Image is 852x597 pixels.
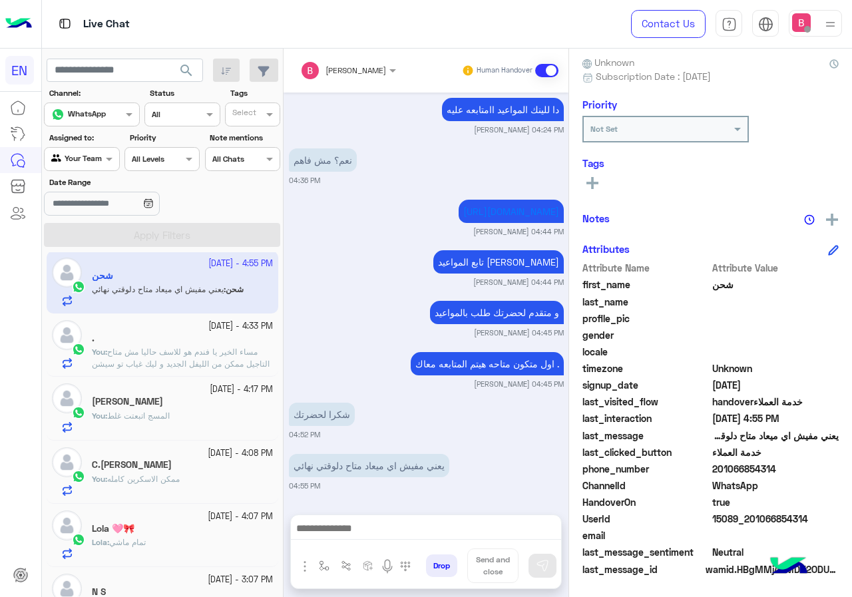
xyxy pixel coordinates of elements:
b: : [92,411,107,421]
span: UserId [582,512,710,526]
span: last_message_sentiment [582,545,710,559]
img: defaultAdmin.png [52,510,82,540]
button: search [170,59,203,87]
label: Status [150,87,218,99]
p: 27/9/2025, 4:45 PM [430,301,564,324]
span: تمام ماشي [109,537,146,547]
span: null [712,528,839,542]
span: HandoverOn [582,495,710,509]
h6: Notes [582,212,610,224]
label: Note mentions [210,132,278,144]
span: مساء الخير يا فندم هو للاسف حاليا مش متاح التاجيل ممكن من الليفل الجديد و ليك غياب تو سيشن انت غب... [92,347,270,393]
small: [DATE] - 3:07 PM [208,574,273,586]
span: search [178,63,194,79]
span: خدمة العملاء [712,445,839,459]
h6: Attributes [582,243,630,255]
small: [PERSON_NAME] 04:45 PM [474,327,564,338]
span: 2025-09-25T20:03:48.556Z [712,378,839,392]
label: Assigned to: [49,132,118,144]
p: 27/9/2025, 4:55 PM [289,454,449,477]
span: 0 [712,545,839,559]
p: 27/9/2025, 4:24 PM [442,98,564,121]
span: ممكن الاسكرين كامله [107,474,180,484]
label: Date Range [49,176,198,188]
span: You [92,347,105,357]
img: hulul-logo.png [765,544,812,590]
span: phone_number [582,462,710,476]
small: [DATE] - 4:07 PM [208,510,273,523]
span: handoverخدمة العملاء [712,395,839,409]
img: WhatsApp [72,406,85,419]
img: select flow [319,560,329,571]
img: profile [822,16,839,33]
button: Drop [426,554,457,577]
span: wamid.HBgMMjAxMDY2ODU0MzE0FQIAEhggQTU0NUE2RjY5OTQyNzdENUNFRDIwQTVEOTY3ODJFQkIA [706,562,839,576]
div: Select [230,106,256,122]
img: defaultAdmin.png [52,383,82,413]
img: add [826,214,838,226]
img: Logo [5,10,32,38]
span: ChannelId [582,479,710,493]
span: You [92,411,105,421]
span: last_name [582,295,710,309]
label: Channel: [49,87,138,99]
label: Tags [230,87,279,99]
img: notes [804,214,815,225]
h6: Tags [582,157,839,169]
p: 27/9/2025, 4:36 PM [289,148,357,172]
span: Attribute Value [712,261,839,275]
span: timezone [582,361,710,375]
b: Not Set [590,124,618,134]
h5: . [92,333,95,344]
span: email [582,528,710,542]
span: profile_pic [582,311,710,325]
p: 27/9/2025, 4:44 PM [459,200,564,223]
button: Trigger scenario [335,555,357,577]
span: Unknown [582,55,634,69]
small: [PERSON_NAME] 04:45 PM [474,379,564,389]
img: send attachment [297,558,313,574]
a: Contact Us [631,10,706,38]
label: Priority [130,132,198,144]
span: last_clicked_button [582,445,710,459]
img: make a call [400,561,411,572]
img: send message [536,559,549,572]
small: 04:52 PM [289,429,320,440]
span: locale [582,345,710,359]
small: 04:36 PM [289,175,320,186]
h5: Mohamed Adel [92,396,163,407]
small: [PERSON_NAME] 04:24 PM [474,124,564,135]
a: [URL][DOMAIN_NAME] [463,206,559,217]
img: defaultAdmin.png [52,320,82,350]
span: signup_date [582,378,710,392]
small: [PERSON_NAME] 04:44 PM [473,226,564,237]
span: last_message_id [582,562,703,576]
span: 2025-09-27T13:55:24.948Z [712,411,839,425]
img: create order [363,560,373,571]
h5: C.Mahmoud Fathalla [92,459,172,471]
button: Send and close [467,548,519,583]
button: select flow [314,555,335,577]
span: gender [582,328,710,342]
span: المسج اتبعتت غلط [107,411,170,421]
small: [DATE] - 4:33 PM [208,320,273,333]
b: : [92,347,107,357]
p: 27/9/2025, 4:52 PM [289,403,355,426]
span: Subscription Date : [DATE] [596,69,711,83]
small: [DATE] - 4:17 PM [210,383,273,396]
p: 27/9/2025, 4:44 PM [433,250,564,274]
span: Unknown [712,361,839,375]
small: [DATE] - 4:08 PM [208,447,273,460]
span: Lola [92,537,107,547]
a: tab [716,10,742,38]
b: : [92,537,109,547]
span: 15089_201066854314 [712,512,839,526]
span: null [712,328,839,342]
img: WhatsApp [72,343,85,356]
div: EN [5,56,34,85]
span: [PERSON_NAME] [325,65,386,75]
img: WhatsApp [72,533,85,546]
span: last_message [582,429,710,443]
small: Human Handover [477,65,532,76]
h6: Priority [582,99,617,110]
